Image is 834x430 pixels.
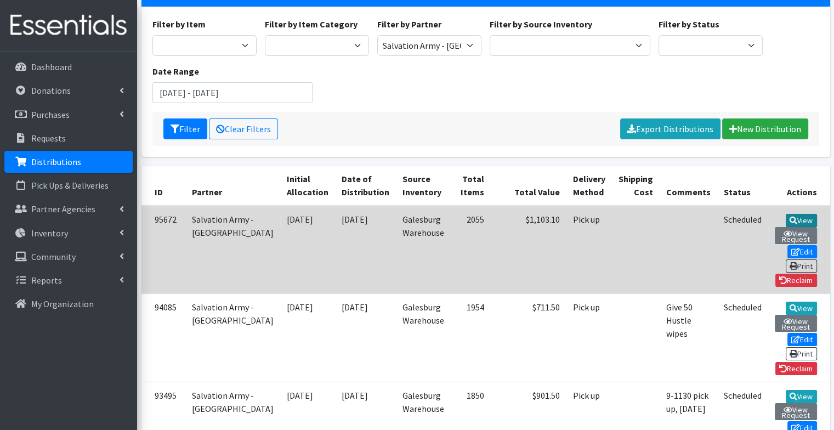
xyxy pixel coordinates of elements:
input: January 1, 2011 - December 31, 2011 [152,82,313,103]
a: My Organization [4,293,133,315]
label: Filter by Partner [377,18,441,31]
a: View Request [775,403,817,420]
a: Distributions [4,151,133,173]
th: Delivery Method [566,166,612,206]
p: Requests [31,133,66,144]
a: Print [786,347,817,360]
a: Print [786,259,817,273]
td: Scheduled [717,206,768,294]
label: Filter by Item Category [265,18,358,31]
p: Partner Agencies [31,203,95,214]
a: Partner Agencies [4,198,133,220]
a: Edit [787,333,817,346]
th: ID [141,166,185,206]
td: Scheduled [717,294,768,382]
a: Clear Filters [209,118,278,139]
a: Dashboard [4,56,133,78]
p: Community [31,251,76,262]
a: View [786,302,817,315]
a: Pick Ups & Deliveries [4,174,133,196]
td: 94085 [141,294,185,382]
p: Purchases [31,109,70,120]
th: Comments [660,166,717,206]
a: Export Distributions [620,118,720,139]
img: HumanEssentials [4,7,133,44]
td: [DATE] [280,206,335,294]
td: 2055 [451,206,491,294]
td: Pick up [566,294,612,382]
td: 1954 [451,294,491,382]
td: Pick up [566,206,612,294]
p: Donations [31,85,71,96]
th: Source Inventory [396,166,451,206]
a: Reclaim [775,274,817,287]
a: View [786,390,817,403]
a: Requests [4,127,133,149]
th: Actions [768,166,830,206]
a: Inventory [4,222,133,244]
td: $711.50 [491,294,566,382]
p: Inventory [31,228,68,239]
th: Partner [185,166,280,206]
a: View Request [775,227,817,244]
th: Initial Allocation [280,166,335,206]
td: [DATE] [280,294,335,382]
p: Pick Ups & Deliveries [31,180,109,191]
td: 95672 [141,206,185,294]
th: Total Value [491,166,566,206]
a: Community [4,246,133,268]
td: $1,103.10 [491,206,566,294]
th: Shipping Cost [612,166,660,206]
td: Salvation Army - [GEOGRAPHIC_DATA] [185,206,280,294]
label: Filter by Item [152,18,206,31]
a: Edit [787,245,817,258]
label: Filter by Source Inventory [490,18,592,31]
a: Purchases [4,104,133,126]
a: New Distribution [722,118,808,139]
th: Date of Distribution [335,166,396,206]
p: My Organization [31,298,94,309]
a: View Request [775,315,817,332]
th: Total Items [451,166,491,206]
th: Status [717,166,768,206]
td: Salvation Army - [GEOGRAPHIC_DATA] [185,294,280,382]
td: [DATE] [335,206,396,294]
td: [DATE] [335,294,396,382]
a: Reclaim [775,362,817,375]
p: Reports [31,275,62,286]
td: Galesburg Warehouse [396,206,451,294]
a: Donations [4,80,133,101]
td: Galesburg Warehouse [396,294,451,382]
td: Give 50 Hustle wipes [660,294,717,382]
label: Filter by Status [659,18,719,31]
a: View [786,214,817,227]
p: Dashboard [31,61,72,72]
a: Reports [4,269,133,291]
button: Filter [163,118,207,139]
p: Distributions [31,156,81,167]
label: Date Range [152,65,199,78]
